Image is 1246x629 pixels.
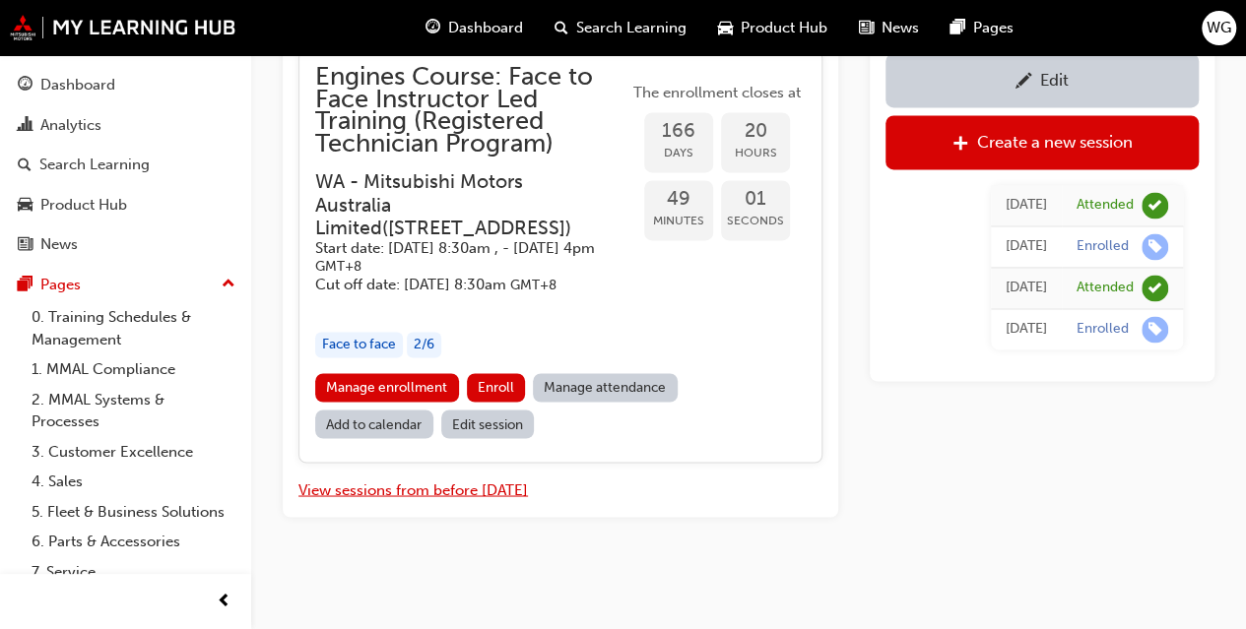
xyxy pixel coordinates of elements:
span: Engines Course: Face to Face Instructor Led Training (Registered Technician Program) [315,66,628,155]
a: Edit [885,53,1199,107]
a: Manage enrollment [315,373,459,402]
span: learningRecordVerb_ATTEND-icon [1142,275,1168,301]
div: Enrolled [1077,237,1129,256]
div: Attended [1077,196,1134,215]
button: View sessions from before [DATE] [298,478,528,501]
div: Face to face [315,332,403,358]
a: Create a new session [885,115,1199,169]
a: Dashboard [8,67,243,103]
div: Tue May 16 2023 15:21:02 GMT+1000 (Australian Eastern Standard Time) [1006,318,1047,341]
span: news-icon [859,16,874,40]
div: Search Learning [39,154,150,176]
span: prev-icon [217,590,231,614]
span: plus-icon [952,135,969,155]
span: WG [1207,17,1231,39]
span: Product Hub [741,17,827,39]
img: mmal [10,15,236,40]
span: chart-icon [18,117,33,135]
div: Dashboard [40,74,115,96]
a: 1. MMAL Compliance [24,354,243,385]
span: guage-icon [18,77,33,94]
div: Attended [1077,279,1134,297]
div: Thu Dec 07 2023 16:00:00 GMT+1000 (Australian Eastern Standard Time) [1006,194,1047,217]
h5: Cut off date: [DATE] 8:30am [315,276,597,294]
button: Pages [8,267,243,303]
span: 20 [721,120,790,143]
div: Enrolled [1077,320,1129,339]
span: Australian Western Standard Time GMT+8 [315,258,361,275]
span: learningRecordVerb_ATTEND-icon [1142,192,1168,219]
span: Days [644,142,713,164]
span: pages-icon [18,277,33,294]
div: 2 / 6 [407,332,441,358]
div: Create a new session [977,133,1133,153]
a: 0. Training Schedules & Management [24,302,243,354]
span: Australian Western Standard Time GMT+8 [510,277,557,293]
span: Pages [973,17,1014,39]
div: Product Hub [40,194,127,217]
span: guage-icon [426,16,440,40]
a: Manage attendance [533,373,678,402]
button: Enroll [467,373,526,402]
span: learningRecordVerb_ENROLL-icon [1142,316,1168,343]
a: 7. Service [24,557,243,588]
h5: Start date: [DATE] 8:30am , - [DATE] 4pm [315,239,597,276]
span: news-icon [18,236,33,254]
span: News [882,17,919,39]
span: search-icon [555,16,568,40]
a: 4. Sales [24,467,243,497]
div: Analytics [40,114,101,137]
a: news-iconNews [843,8,935,48]
a: 5. Fleet & Business Solutions [24,497,243,528]
span: learningRecordVerb_ENROLL-icon [1142,233,1168,260]
a: Product Hub [8,187,243,223]
span: pages-icon [951,16,965,40]
a: Add to calendar [315,409,433,438]
a: guage-iconDashboard [410,8,539,48]
span: Enroll [478,379,514,396]
span: car-icon [18,197,33,215]
span: search-icon [18,157,32,174]
a: Analytics [8,107,243,144]
a: search-iconSearch Learning [539,8,702,48]
span: Minutes [644,210,713,232]
a: 6. Parts & Accessories [24,527,243,557]
div: Edit [1040,71,1069,91]
span: 166 [644,120,713,143]
span: 01 [721,188,790,211]
h3: WA - Mitsubishi Motors Australia Limited ( [STREET_ADDRESS] ) [315,170,597,239]
span: Search Learning [576,17,687,39]
a: News [8,226,243,263]
a: 2. MMAL Systems & Processes [24,385,243,437]
span: Hours [721,142,790,164]
span: pencil-icon [1016,73,1032,93]
span: The enrollment closes at [628,82,806,104]
div: Pages [40,274,81,296]
div: Thu May 18 2023 07:16:40 GMT+1000 (Australian Eastern Standard Time) [1006,277,1047,299]
span: 49 [644,188,713,211]
span: up-icon [222,272,235,297]
button: Engines Course: Face to Face Instructor Led Training (Registered Technician Program)WA - Mitsubis... [315,66,806,446]
a: 3. Customer Excellence [24,437,243,468]
a: Edit session [441,409,535,438]
button: DashboardAnalyticsSearch LearningProduct HubNews [8,63,243,267]
span: Dashboard [448,17,523,39]
a: car-iconProduct Hub [702,8,843,48]
div: News [40,233,78,256]
a: Search Learning [8,147,243,183]
button: WG [1202,11,1236,45]
div: Wed Dec 06 2023 07:30:14 GMT+1000 (Australian Eastern Standard Time) [1006,235,1047,258]
span: Seconds [721,210,790,232]
span: car-icon [718,16,733,40]
a: pages-iconPages [935,8,1029,48]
